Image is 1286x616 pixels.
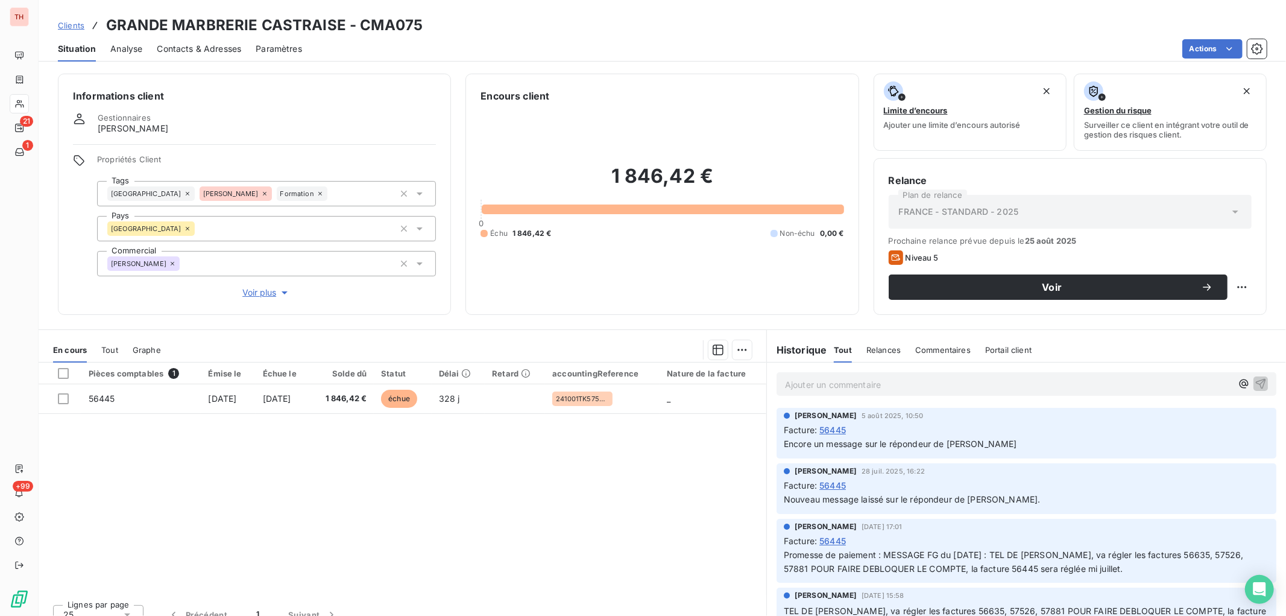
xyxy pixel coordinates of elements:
[784,550,1246,574] span: Promesse de paiement : MESSAGE FG du [DATE] : TEL DE [PERSON_NAME], va régler les factures 56635,...
[862,468,925,475] span: 28 juil. 2025, 16:22
[381,390,417,408] span: échue
[318,393,367,405] span: 1 846,42 €
[889,275,1228,300] button: Voir
[784,494,1041,504] span: Nouveau message laissé sur le répondeur de [PERSON_NAME].
[195,223,204,234] input: Ajouter une valeur
[439,393,460,404] span: 328 j
[381,369,424,378] div: Statut
[862,592,904,599] span: [DATE] 15:58
[97,286,436,299] button: Voir plus
[168,368,179,379] span: 1
[111,190,181,197] span: [GEOGRAPHIC_DATA]
[819,479,846,492] span: 56445
[481,89,549,103] h6: Encours client
[795,466,857,477] span: [PERSON_NAME]
[795,521,857,532] span: [PERSON_NAME]
[157,43,241,55] span: Contacts & Adresses
[667,393,670,404] span: _
[819,535,846,547] span: 56445
[280,190,314,197] span: Formation
[915,345,971,355] span: Commentaires
[556,395,609,402] span: 241001TK57540AD
[73,89,436,103] h6: Informations client
[101,345,118,355] span: Tout
[110,43,142,55] span: Analyse
[866,345,901,355] span: Relances
[111,260,166,267] span: [PERSON_NAME]
[242,287,291,299] span: Voir plus
[862,412,924,419] span: 5 août 2025, 10:50
[820,228,844,239] span: 0,00 €
[263,369,303,378] div: Échue le
[767,343,827,357] h6: Historique
[552,369,652,378] div: accountingReference
[10,589,29,609] img: Logo LeanPay
[795,590,857,601] span: [PERSON_NAME]
[111,225,181,232] span: [GEOGRAPHIC_DATA]
[263,393,291,404] span: [DATE]
[819,424,846,436] span: 56445
[180,258,189,269] input: Ajouter une valeur
[795,410,857,421] span: [PERSON_NAME]
[256,43,302,55] span: Paramètres
[13,481,33,492] span: +99
[439,369,478,378] div: Délai
[492,369,538,378] div: Retard
[318,369,367,378] div: Solde dû
[490,228,508,239] span: Échu
[903,282,1201,292] span: Voir
[53,345,87,355] span: En cours
[889,236,1252,246] span: Prochaine relance prévue depuis le
[58,19,84,31] a: Clients
[906,253,939,262] span: Niveau 5
[834,345,852,355] span: Tout
[89,393,115,404] span: 56445
[97,154,436,171] span: Propriétés Client
[98,122,168,135] span: [PERSON_NAME]
[874,74,1067,151] button: Limite d’encoursAjouter une limite d’encours autorisé
[203,190,259,197] span: [PERSON_NAME]
[481,164,843,200] h2: 1 846,42 €
[1084,120,1256,139] span: Surveiller ce client en intégrant votre outil de gestion des risques client.
[58,43,96,55] span: Situation
[1074,74,1267,151] button: Gestion du risqueSurveiller ce client en intégrant votre outil de gestion des risques client.
[208,369,248,378] div: Émise le
[1025,236,1077,246] span: 25 août 2025
[327,188,337,199] input: Ajouter une valeur
[780,228,815,239] span: Non-échu
[1245,575,1274,604] div: Open Intercom Messenger
[58,21,84,30] span: Clients
[784,479,817,492] span: Facture :
[10,142,28,162] a: 1
[106,14,423,36] h3: GRANDE MARBRERIE CASTRAISE - CMA075
[10,118,28,138] a: 21
[479,218,484,228] span: 0
[784,439,1017,449] span: Encore un message sur le répondeur de [PERSON_NAME]
[1182,39,1243,59] button: Actions
[98,113,151,122] span: Gestionnaires
[667,369,759,378] div: Nature de la facture
[985,345,1032,355] span: Portail client
[89,368,194,379] div: Pièces comptables
[899,206,1019,218] span: FRANCE - STANDARD - 2025
[208,393,236,404] span: [DATE]
[22,140,33,151] span: 1
[862,523,903,530] span: [DATE] 17:01
[20,116,33,127] span: 21
[784,424,817,436] span: Facture :
[784,535,817,547] span: Facture :
[1084,106,1152,115] span: Gestion du risque
[133,345,161,355] span: Graphe
[889,173,1252,188] h6: Relance
[10,7,29,27] div: TH
[512,228,552,239] span: 1 846,42 €
[884,106,948,115] span: Limite d’encours
[884,120,1021,130] span: Ajouter une limite d’encours autorisé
